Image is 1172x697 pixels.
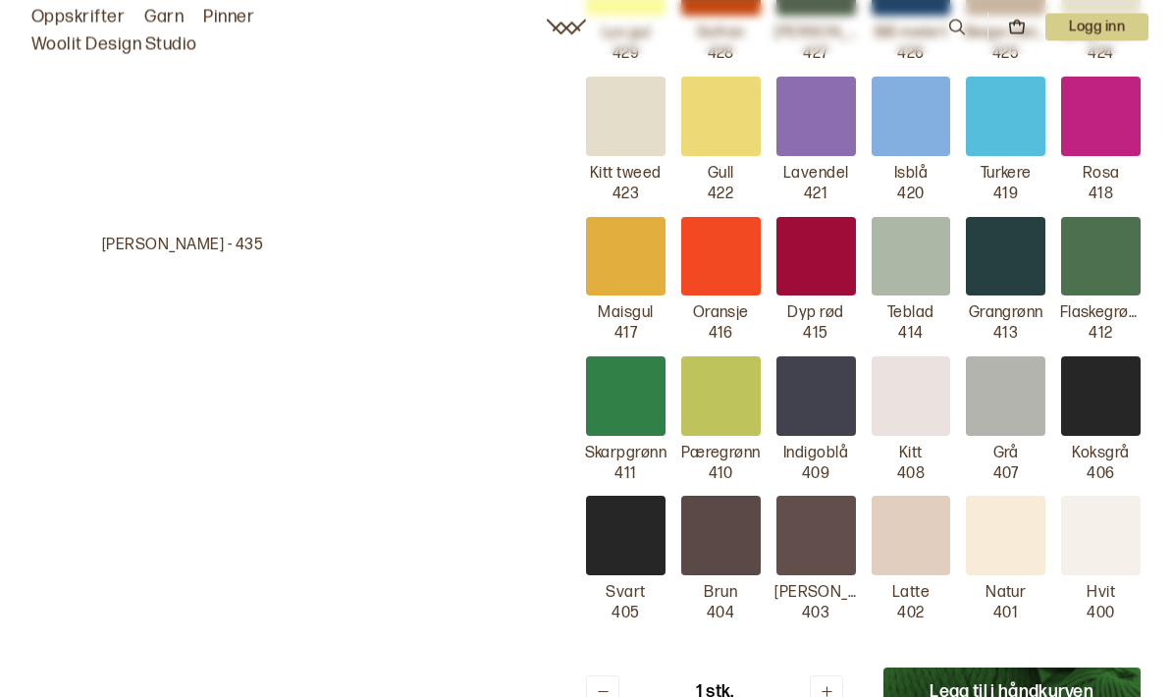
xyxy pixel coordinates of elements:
[802,605,829,623] font: 403
[590,165,662,184] font: Kitt tweed
[897,605,924,623] font: 402
[1060,304,1145,323] font: Flaskegrønn
[897,465,925,484] font: 408
[144,4,184,31] a: Garn
[708,165,734,184] font: Gull
[1069,19,1125,35] font: Logg inn
[894,165,928,184] font: Isblå
[708,186,733,204] font: 422
[1087,584,1115,603] font: Hvit
[1072,445,1129,463] font: Koksgrå
[31,7,125,27] font: Oppskrifter
[709,325,733,344] font: 416
[993,325,1018,344] font: 413
[31,31,197,59] a: Woolit Design Studio
[612,605,639,623] font: 405
[892,584,930,603] font: Latte
[31,34,197,55] font: Woolit Design Studio
[681,445,761,463] font: Pæregrønn
[1045,14,1148,41] button: Bruker-rullegardinmeny
[897,186,924,204] font: 420
[693,304,749,323] font: Oransje
[614,325,637,344] font: 417
[993,445,1019,463] font: Grå
[613,186,639,204] font: 423
[707,605,734,623] font: 404
[787,304,843,323] font: Dyp rød
[993,186,1018,204] font: 419
[993,605,1018,623] font: 401
[203,7,254,27] font: Pinner
[598,304,653,323] font: Maisgul
[986,584,1026,603] font: Natur
[1083,165,1120,184] font: Rosa
[1087,465,1114,484] font: 406
[981,165,1032,184] font: Turkere
[783,165,849,184] font: Lavendel
[102,236,263,254] font: [PERSON_NAME] - 435
[1089,186,1113,204] font: 418
[887,304,934,323] font: Teblad
[1087,605,1114,623] font: 400
[585,445,667,463] font: Skarpgrønn
[803,325,827,344] font: 415
[709,465,733,484] font: 410
[614,465,636,484] font: 411
[547,20,586,35] a: Woolit
[774,584,896,603] font: [PERSON_NAME]
[606,584,645,603] font: Svart
[993,465,1018,484] font: 407
[969,304,1043,323] font: Grangrønn
[203,4,254,31] a: Pinner
[704,584,737,603] font: Brun
[899,445,923,463] font: Kitt
[144,7,184,27] font: Garn
[804,186,827,204] font: 421
[1089,325,1112,344] font: 412
[898,325,923,344] font: 414
[802,465,829,484] font: 409
[31,4,125,31] a: Oppskrifter
[783,445,848,463] font: Indigoblå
